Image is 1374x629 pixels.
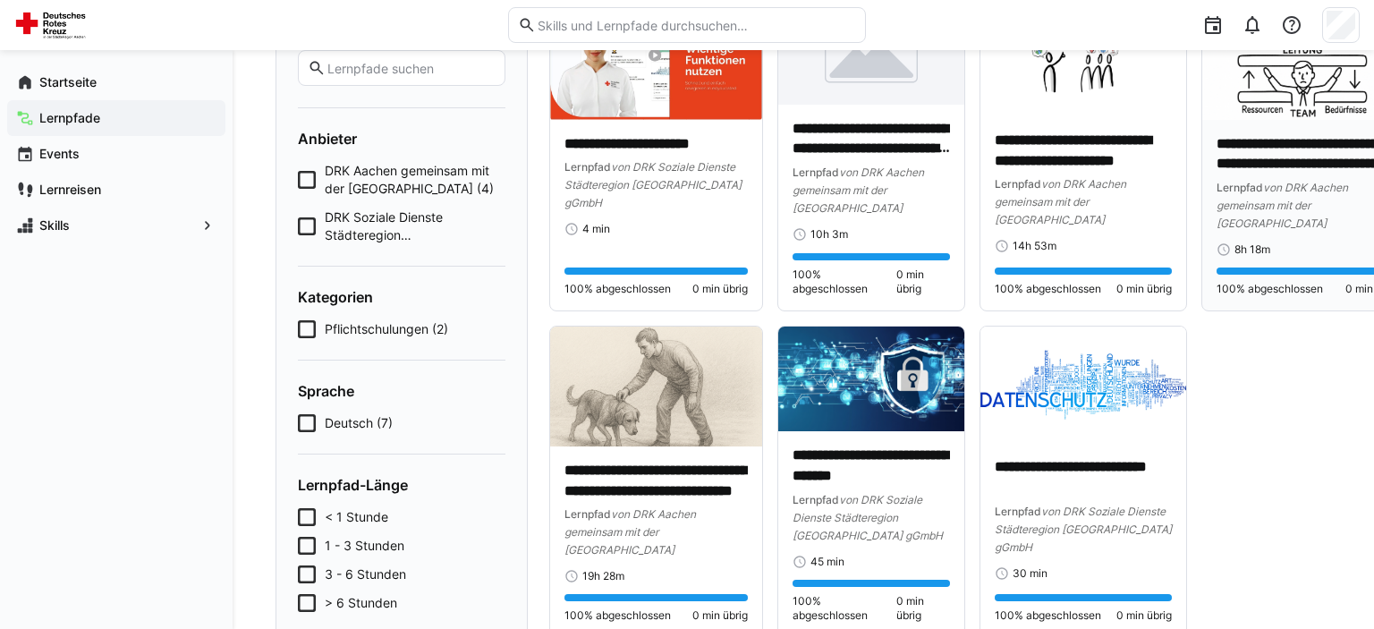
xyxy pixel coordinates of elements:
span: 14h 53m [1013,239,1056,253]
span: > 6 Stunden [325,594,397,612]
span: 3 - 6 Stunden [325,565,406,583]
span: Lernpfad [995,505,1041,518]
span: DRK Aachen gemeinsam mit der [GEOGRAPHIC_DATA] (4) [325,162,505,198]
span: 1 - 3 Stunden [325,537,404,555]
span: < 1 Stunde [325,508,388,526]
span: 0 min übrig [896,594,950,623]
span: 100% abgeschlossen [564,608,671,623]
h4: Kategorien [298,288,505,306]
span: 8h 18m [1234,242,1270,257]
span: 100% abgeschlossen [1217,282,1323,296]
span: 45 min [810,555,844,569]
span: 100% abgeschlossen [995,608,1101,623]
span: von DRK Aachen gemeinsam mit der [GEOGRAPHIC_DATA] [1217,181,1348,230]
span: 19h 28m [582,569,624,583]
span: Lernpfad [995,177,1041,191]
span: Pflichtschulungen (2) [325,320,448,338]
span: 0 min übrig [896,268,950,296]
span: 10h 3m [810,227,848,242]
span: Lernpfad [564,160,611,174]
span: 100% abgeschlossen [995,282,1101,296]
input: Skills und Lernpfade durchsuchen… [536,17,856,33]
img: image [550,327,762,446]
h4: Lernpfad-Länge [298,476,505,494]
h4: Anbieter [298,130,505,148]
span: Lernpfad [564,507,611,521]
span: 30 min [1013,566,1047,581]
span: von DRK Aachen gemeinsam mit der [GEOGRAPHIC_DATA] [564,507,696,557]
span: 100% abgeschlossen [793,594,895,623]
span: 0 min übrig [1116,282,1172,296]
span: 100% abgeschlossen [793,268,895,296]
span: 4 min [582,222,610,236]
span: von DRK Aachen gemeinsam mit der [GEOGRAPHIC_DATA] [793,166,924,215]
span: 0 min übrig [692,282,748,296]
span: 100% abgeschlossen [564,282,671,296]
img: image [778,327,963,431]
span: Deutsch (7) [325,414,393,432]
span: Lernpfad [793,166,839,179]
img: image [980,327,1187,443]
span: Lernpfad [1217,181,1263,194]
input: Lernpfade suchen [326,60,496,76]
span: 0 min übrig [1116,608,1172,623]
span: von DRK Soziale Dienste Städteregion [GEOGRAPHIC_DATA] gGmbH [564,160,742,209]
span: von DRK Soziale Dienste Städteregion [GEOGRAPHIC_DATA] gGmbH [793,493,943,542]
span: Lernpfad [793,493,839,506]
span: von DRK Aachen gemeinsam mit der [GEOGRAPHIC_DATA] [995,177,1126,226]
span: 0 min übrig [692,608,748,623]
span: DRK Soziale Dienste Städteregion [GEOGRAPHIC_DATA] gGmbH (3) [325,208,505,244]
span: von DRK Soziale Dienste Städteregion [GEOGRAPHIC_DATA] gGmbH [995,505,1172,554]
h4: Sprache [298,382,505,400]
